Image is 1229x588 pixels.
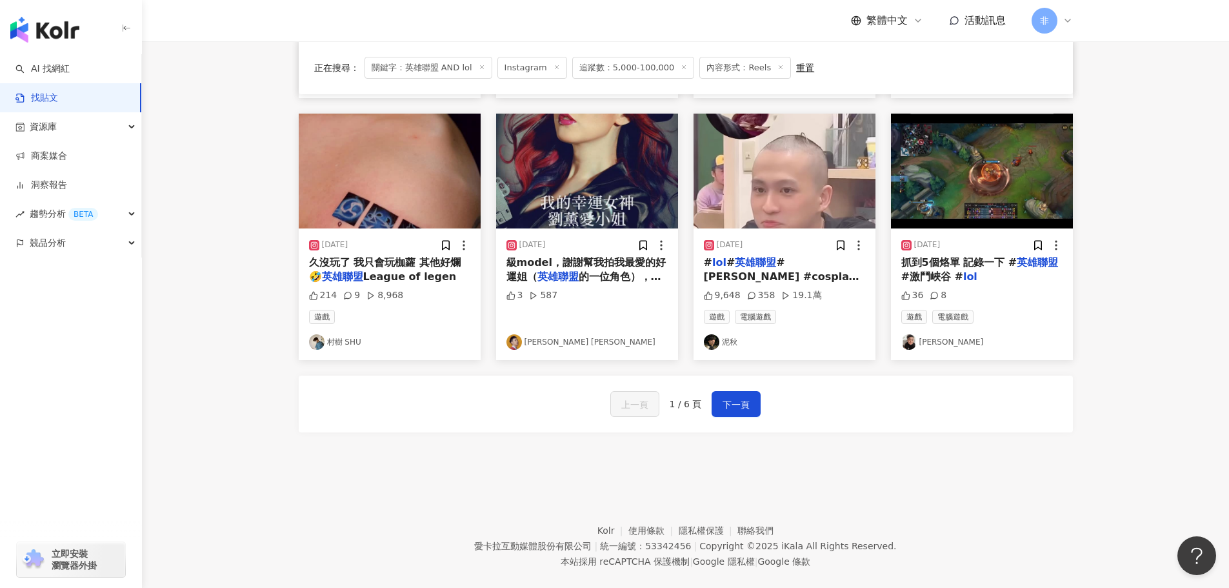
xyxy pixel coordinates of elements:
div: 9,648 [704,289,741,302]
a: Kolr [597,525,628,536]
img: chrome extension [21,549,46,570]
mark: lol [963,270,977,283]
a: searchAI 找網紅 [15,63,70,76]
span: # [704,256,712,269]
div: [DATE] [717,239,743,250]
div: 8,968 [366,289,403,302]
span: # [726,256,735,269]
span: 電腦遊戲 [932,310,974,324]
a: KOL Avatar村樹 SHU [309,334,470,350]
a: Google 條款 [757,556,810,567]
div: 36 [901,289,924,302]
span: | [594,541,597,551]
span: League of legen [363,270,457,283]
span: 遊戲 [309,310,335,324]
img: post-image [496,114,678,228]
div: 3 [506,289,523,302]
mark: 英雄聯盟 [735,256,776,269]
span: | [690,556,693,567]
div: 8 [930,289,946,302]
span: 活動訊息 [964,14,1006,26]
span: 追蹤數：5,000-100,000 [572,57,695,79]
span: 下一頁 [723,397,750,412]
img: KOL Avatar [506,334,522,350]
img: post-image [694,114,875,228]
span: 抓到5個烙單 記錄一下 # [901,256,1017,269]
a: 使用條款 [628,525,679,536]
span: 久沒玩了 我只會玩枷蘿 其他好爛🤣 [309,256,461,283]
span: 非 [1040,14,1049,28]
span: 的一位角色），當然給她詮釋。fo [506,270,661,297]
span: 電腦遊戲 [735,310,776,324]
div: [DATE] [519,239,546,250]
span: 關鍵字：英雄聯盟 AND lol [365,57,492,79]
mark: 英雄聯盟 [537,270,579,283]
span: 立即安裝 瀏覽器外掛 [52,548,97,571]
mark: lol [712,256,726,269]
div: Copyright © 2025 All Rights Reserved. [699,541,896,551]
span: 級model，謝謝幫我拍我最愛的好運姐（ [506,256,666,283]
span: #[PERSON_NAME] #cosplay #life [704,256,859,298]
a: iKala [781,541,803,551]
span: #激鬥峽谷 # [901,270,963,283]
mark: 英雄聯盟 [322,270,363,283]
span: 本站採用 reCAPTCHA 保護機制 [561,554,810,569]
a: 隱私權保護 [679,525,738,536]
div: 愛卡拉互動媒體股份有限公司 [474,541,592,551]
img: KOL Avatar [901,334,917,350]
a: 商案媒合 [15,150,67,163]
div: 統一編號：53342456 [600,541,691,551]
button: 上一頁 [610,391,659,417]
div: 214 [309,289,337,302]
img: post-image [891,114,1073,228]
a: 找貼文 [15,92,58,105]
a: chrome extension立即安裝 瀏覽器外掛 [17,542,125,577]
div: 358 [747,289,775,302]
mark: 英雄聯盟 [1017,256,1058,269]
span: rise [15,210,25,219]
a: KOL Avatar[PERSON_NAME] [901,334,1063,350]
span: 資源庫 [30,112,57,141]
span: 遊戲 [704,310,730,324]
span: 繁體中文 [866,14,908,28]
img: logo [10,17,79,43]
div: 19.1萬 [781,289,821,302]
span: | [694,541,697,551]
span: 內容形式：Reels [699,57,791,79]
div: 9 [343,289,360,302]
img: KOL Avatar [309,334,325,350]
img: KOL Avatar [704,334,719,350]
a: Google 隱私權 [693,556,755,567]
span: Instagram [497,57,567,79]
a: 聯絡我們 [737,525,774,536]
iframe: Help Scout Beacon - Open [1177,536,1216,575]
span: 正在搜尋 ： [314,63,359,73]
span: 1 / 6 頁 [670,399,702,409]
div: 重置 [796,63,814,73]
div: [DATE] [914,239,941,250]
button: 下一頁 [712,391,761,417]
div: BETA [68,208,98,221]
a: KOL Avatar[PERSON_NAME] [PERSON_NAME] [506,334,668,350]
a: 洞察報告 [15,179,67,192]
div: [DATE] [322,239,348,250]
span: 趨勢分析 [30,199,98,228]
div: 587 [529,289,557,302]
img: post-image [299,114,481,228]
span: | [755,556,758,567]
span: 競品分析 [30,228,66,258]
a: KOL Avatar泥秋 [704,334,865,350]
span: 遊戲 [901,310,927,324]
